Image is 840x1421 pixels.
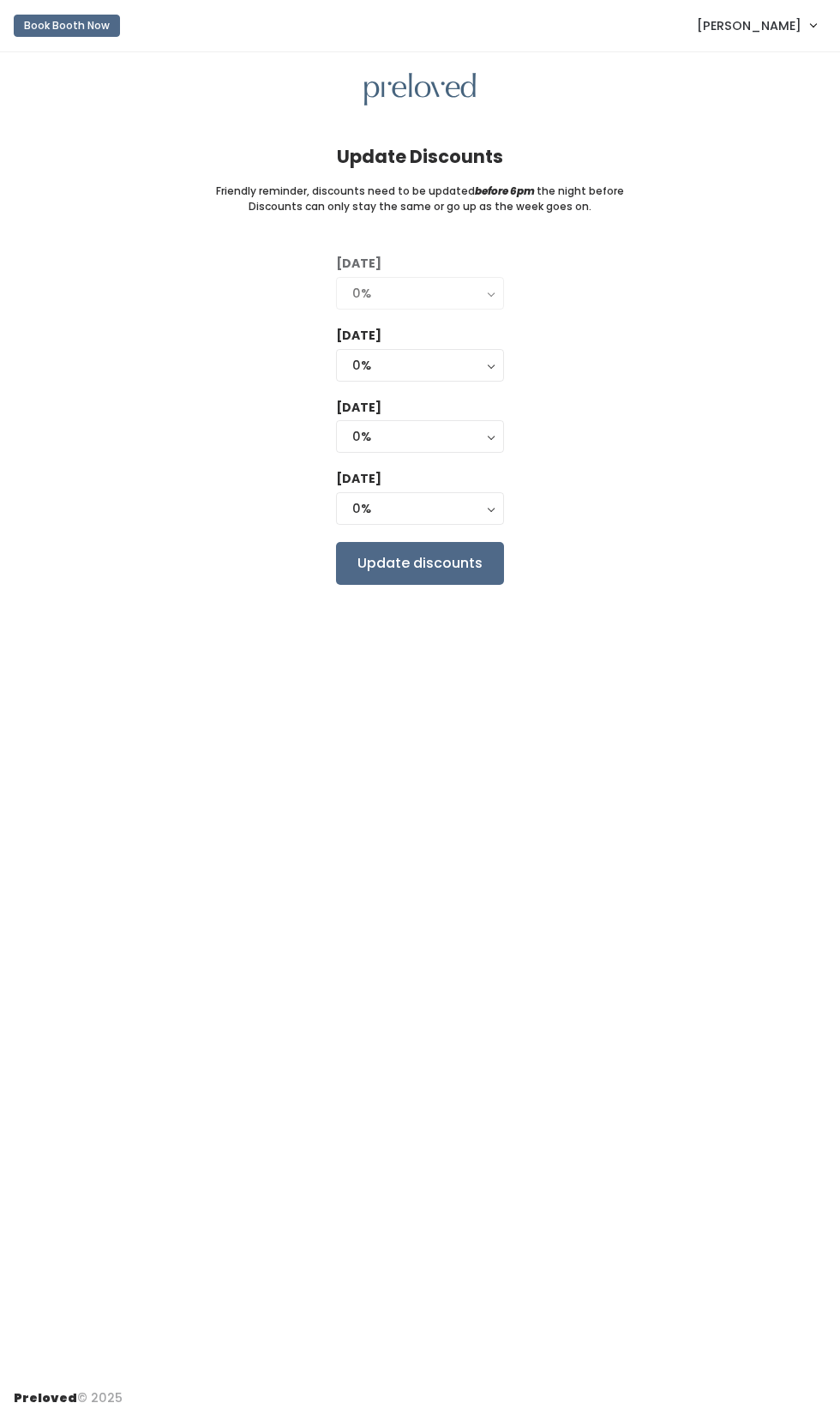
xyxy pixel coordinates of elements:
[352,499,488,518] div: 0%
[352,427,488,446] div: 0%
[352,356,488,375] div: 0%
[336,399,381,417] label: [DATE]
[697,16,801,35] span: [PERSON_NAME]
[680,7,833,44] a: [PERSON_NAME]
[14,1376,123,1407] div: © 2025
[336,542,504,585] input: Update discounts
[352,284,488,303] div: 0%
[14,7,120,45] a: Book Booth Now
[249,199,591,214] small: Discounts can only stay the same or go up as the week goes on.
[336,255,381,273] label: [DATE]
[336,420,504,453] button: 0%
[336,277,504,310] button: 0%
[337,147,503,166] h4: Update Discounts
[14,15,120,37] button: Book Booth Now
[336,349,504,382] button: 0%
[364,73,476,106] img: preloved logo
[336,492,504,525] button: 0%
[336,327,381,345] label: [DATE]
[475,184,535,198] i: before 6pm
[14,1389,77,1406] span: Preloved
[216,184,624,199] small: Friendly reminder, discounts need to be updated the night before
[336,470,381,488] label: [DATE]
